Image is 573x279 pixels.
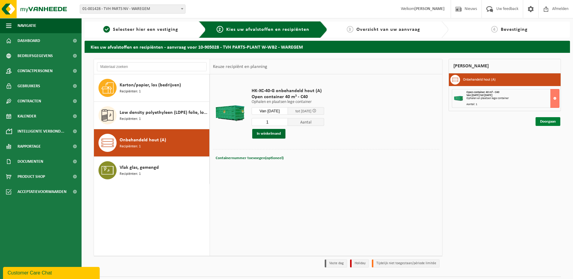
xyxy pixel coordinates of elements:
[18,124,64,139] span: Intelligente verbond...
[18,169,45,184] span: Product Shop
[215,154,284,162] button: Containernummer toevoegen(optioneel)
[217,26,223,33] span: 2
[295,109,311,113] span: tot [DATE]
[18,33,40,48] span: Dashboard
[216,156,284,160] span: Containernummer toevoegen(optioneel)
[252,88,324,94] span: HK-XC-40-G onbehandeld hout (A)
[103,26,110,33] span: 1
[252,107,288,115] input: Selecteer datum
[18,94,41,109] span: Contracten
[466,94,492,97] strong: Van [DATE] tot [DATE]
[18,154,43,169] span: Documenten
[466,97,559,100] div: Ophalen en plaatsen lege container
[18,63,53,79] span: Contactpersonen
[536,117,560,126] a: Doorgaan
[120,171,141,177] span: Recipiënten: 1
[226,27,309,32] span: Kies uw afvalstoffen en recipiënten
[80,5,185,14] span: 01-001428 - TVH PARTS NV - WAREGEM
[347,26,353,33] span: 3
[372,259,439,268] li: Tijdelijk niet toegestaan/période limitée
[18,184,66,199] span: Acceptatievoorwaarden
[325,259,347,268] li: Vaste dag
[120,89,141,95] span: Recipiënten: 1
[94,74,210,102] button: Karton/papier, los (bedrijven) Recipiënten: 1
[210,59,270,74] div: Keuze recipiënt en planning
[501,27,528,32] span: Bevestiging
[491,26,498,33] span: 4
[252,94,324,100] span: Open container 40 m³ - C40
[466,91,499,94] span: Open container 40 m³ - C40
[3,266,101,279] iframe: chat widget
[88,26,194,33] a: 1Selecteer hier een vestiging
[120,82,181,89] span: Karton/papier, los (bedrijven)
[449,59,561,73] div: [PERSON_NAME]
[18,109,36,124] span: Kalender
[288,118,324,126] span: Aantal
[18,48,53,63] span: Bedrijfsgegevens
[252,100,324,104] p: Ophalen en plaatsen lege container
[356,27,420,32] span: Overzicht van uw aanvraag
[463,75,496,85] h3: Onbehandeld hout (A)
[414,7,445,11] strong: [PERSON_NAME]
[466,103,559,106] div: Aantal: 1
[350,259,369,268] li: Holiday
[18,139,41,154] span: Rapportage
[120,116,141,122] span: Recipiënten: 1
[120,144,141,149] span: Recipiënten: 1
[113,27,178,32] span: Selecteer hier een vestiging
[252,129,285,139] button: In winkelmand
[94,102,210,129] button: Low density polyethyleen (LDPE) folie, los, naturel/gekleurd (80/20) Recipiënten: 1
[120,109,208,116] span: Low density polyethyleen (LDPE) folie, los, naturel/gekleurd (80/20)
[85,41,570,53] h2: Kies uw afvalstoffen en recipiënten - aanvraag voor 10-905028 - TVH PARTS-PLANT W-WB2 - WAREGEM
[94,157,210,184] button: Vlak glas, gemengd Recipiënten: 1
[120,136,166,144] span: Onbehandeld hout (A)
[18,79,40,94] span: Gebruikers
[80,5,185,13] span: 01-001428 - TVH PARTS NV - WAREGEM
[94,129,210,157] button: Onbehandeld hout (A) Recipiënten: 1
[97,62,207,71] input: Materiaal zoeken
[120,164,159,171] span: Vlak glas, gemengd
[18,18,36,33] span: Navigatie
